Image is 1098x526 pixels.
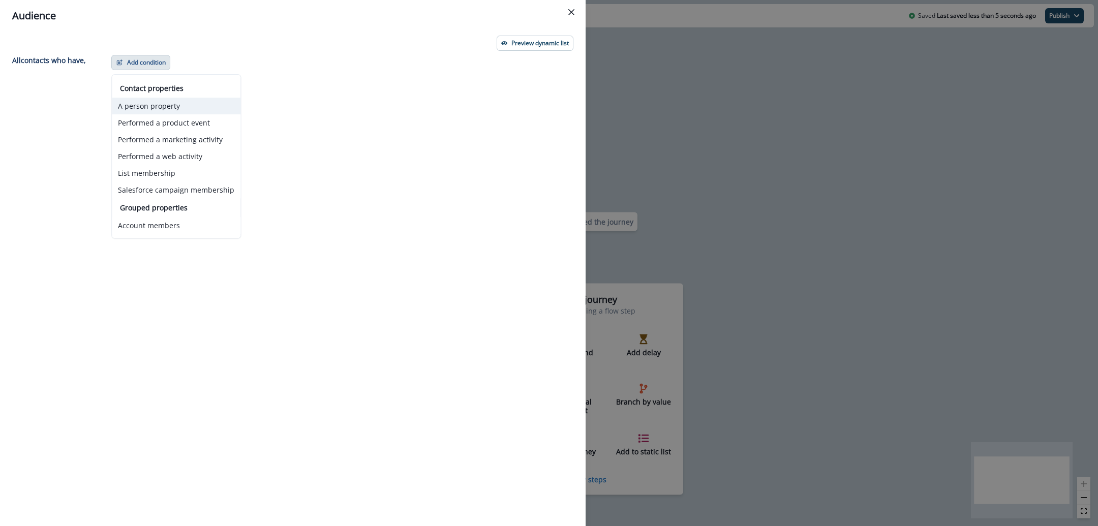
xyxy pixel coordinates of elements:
[112,131,240,148] button: Performed a marketing activity
[112,217,240,234] button: Account members
[12,8,573,23] div: Audience
[511,40,569,47] p: Preview dynamic list
[497,36,573,51] button: Preview dynamic list
[112,148,240,165] button: Performed a web activity
[12,55,86,66] p: All contact s who have,
[112,165,240,181] button: List membership
[112,98,240,114] button: A person property
[120,83,232,94] p: Contact properties
[111,55,170,70] button: Add condition
[563,4,579,20] button: Close
[120,202,232,213] p: Grouped properties
[112,114,240,131] button: Performed a product event
[112,181,240,198] button: Salesforce campaign membership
